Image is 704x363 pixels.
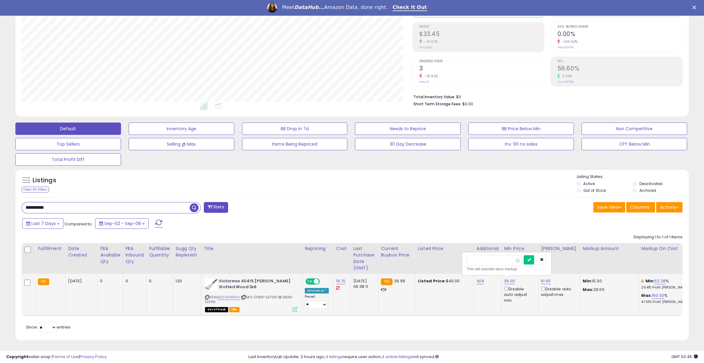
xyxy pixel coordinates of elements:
[80,354,107,360] a: Privacy Policy
[126,245,144,265] div: FBA inbound Qty
[100,278,118,284] div: 0
[205,278,297,311] div: ASIN:
[68,278,93,284] div: [DATE]
[126,278,142,284] div: 0
[381,245,412,258] div: Current Buybox Price
[419,30,544,39] h2: $33.45
[229,307,239,312] span: FBA
[53,354,79,360] a: Terms of Use
[149,278,168,284] div: 0
[656,202,682,212] button: Actions
[413,101,461,107] b: Short Term Storage Fees:
[630,204,650,210] span: Columns
[504,278,515,284] a: 39.00
[467,266,547,272] div: This will override store markup
[242,123,348,135] button: BB Drop in 7d
[419,65,544,73] h2: 3
[581,138,687,150] button: CPT Below Min
[641,245,694,252] div: Markup on Cost
[418,278,469,284] div: $40.00
[336,278,346,284] a: 19.70
[422,74,438,79] small: -76.92%
[422,39,438,44] small: -76.92%
[104,220,141,227] span: Sep-02 - Sep-08
[26,324,70,330] span: Show: entries
[577,174,689,180] p: Listing States:
[305,288,329,293] div: Amazon AI *
[560,74,572,79] small: 0.04%
[205,278,217,291] img: 41IJzgx8mIL._SL40_.jpg
[149,245,170,258] div: Fulfillable Quantity
[355,138,461,150] button: 30 Day Decrease
[583,278,634,284] p: 10.30
[325,354,342,360] a: 4 listings
[392,4,427,11] a: Check It Out
[282,4,388,10] div: Meet Amazon Data, done right.
[129,123,234,135] button: Inventory Age
[248,354,698,360] div: Last InventoryLab Update: 2 hours ago, require user action, not synced.
[173,243,201,274] th: Please note that this number is a calculation based on your required days of coverage and your ve...
[418,245,471,252] div: Listed Price
[319,279,329,284] span: OFF
[100,245,120,265] div: FBA Available Qty
[557,65,682,73] h2: 56.60%
[218,295,240,300] a: B000931ENU
[641,278,692,290] div: %
[541,278,551,284] a: 61.65
[38,245,63,252] div: Fulfillment
[203,245,300,252] div: Title
[336,245,348,252] div: Cost
[68,245,95,258] div: Date Created
[64,221,93,227] span: Compared to:
[419,25,544,29] span: Profit
[468,138,574,150] button: Inv. 90 no sales
[205,295,293,304] span: | SKU: C1891-S3739-BE2839-12396
[413,94,455,99] b: Total Inventory Value:
[15,138,121,150] button: Top Sellers
[419,60,544,63] span: Ordered Items
[95,218,149,229] button: Sep-02 - Sep-08
[626,202,655,212] button: Columns
[541,245,577,252] div: [PERSON_NAME]
[692,6,698,9] div: Close
[557,25,682,29] span: Avg. Buybox Share
[355,123,461,135] button: Needs to Reprice
[175,245,198,258] div: Sugg Qty Replenish
[583,287,593,292] strong: Max:
[175,278,196,284] div: 120
[654,278,666,284] a: 52.28
[38,278,49,285] small: FBA
[242,138,348,150] button: Items Being Repriced
[541,285,575,297] div: Disable auto adjust max
[22,218,63,229] button: Last 7 Days
[581,123,687,135] button: Non Competitive
[504,245,536,252] div: Min Price
[583,287,634,292] p: 29.55
[219,278,294,291] b: Victorinox 40415 [PERSON_NAME] Slotted Wood 3x6
[413,93,678,100] li: $0
[381,278,392,285] small: FBA
[583,278,592,284] strong: Min:
[462,101,473,107] span: $0.00
[583,245,636,252] div: Markup Amount
[641,300,692,304] p: 47.93% Profit [PERSON_NAME]
[671,354,698,360] span: 2025-09-16 03:45 GMT
[418,278,446,284] b: Listed Price:
[504,285,533,303] div: Disable auto adjust min
[31,220,56,227] span: Last 7 Days
[267,3,277,13] img: Profile image for Georgie
[639,243,697,274] th: The percentage added to the cost of goods (COGS) that forms the calculator for Min & Max prices.
[641,292,652,298] b: Max:
[645,278,654,284] b: Min:
[204,202,228,213] button: Filters
[306,279,314,284] span: ON
[557,60,682,63] span: ROI
[583,181,595,186] label: Active
[6,354,107,360] div: seller snap | |
[557,46,573,49] small: Prev: 26.67%
[639,188,656,193] label: Archived
[560,39,577,44] small: -100.00%
[557,80,573,84] small: Prev: 56.58%
[394,278,405,284] span: 39.99
[15,153,121,166] button: Total Profit Diff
